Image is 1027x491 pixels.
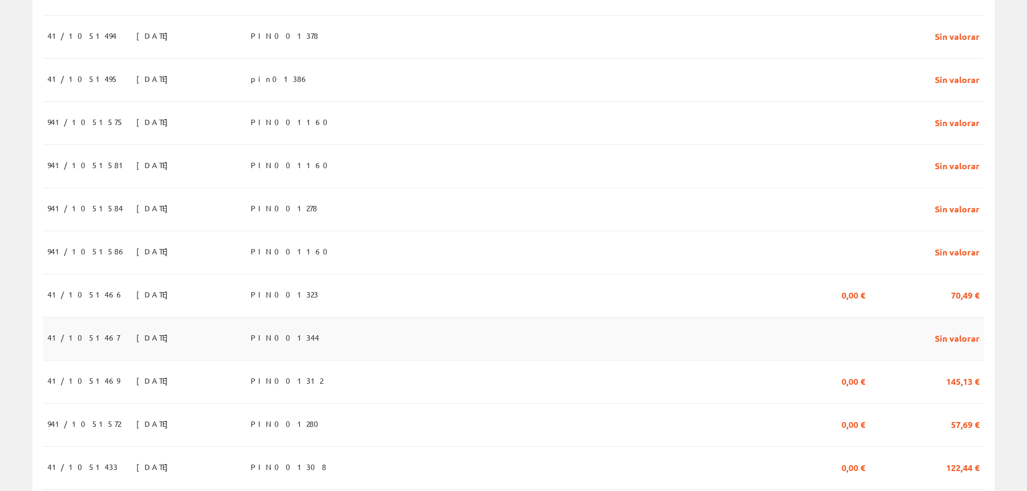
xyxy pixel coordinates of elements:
[47,74,119,84] font: 41/1051495
[935,246,980,258] font: Sin valorar
[251,160,334,170] font: PIN001160
[136,117,174,127] font: [DATE]
[946,376,980,387] font: 145,13 €
[251,203,317,213] font: PIN001278
[136,74,174,84] font: [DATE]
[47,31,116,40] font: 41/1051494
[136,160,174,170] font: [DATE]
[136,462,174,472] font: [DATE]
[47,246,126,256] font: 941/1051586
[251,246,334,256] font: PIN001160
[842,289,865,301] font: 0,00 €
[251,74,309,84] font: pin01386
[251,289,318,299] font: PIN001323
[47,419,121,428] font: 941/1051572
[136,333,174,342] font: [DATE]
[136,376,174,385] font: [DATE]
[136,419,174,428] font: [DATE]
[47,462,118,472] font: 41/1051433
[251,117,334,127] font: PIN001160
[251,31,318,40] font: PIN001378
[136,289,174,299] font: [DATE]
[47,376,120,385] font: 41/1051469
[47,160,128,170] font: 941/1051581
[136,203,174,213] font: [DATE]
[842,462,865,473] font: 0,00 €
[136,246,174,256] font: [DATE]
[251,333,319,342] font: PIN001344
[935,203,980,215] font: Sin valorar
[935,31,980,42] font: Sin valorar
[251,419,325,428] font: PIN001280
[842,419,865,430] font: 0,00 €
[935,74,980,85] font: Sin valorar
[136,31,174,40] font: [DATE]
[47,289,124,299] font: 41/1051466
[47,203,123,213] font: 941/1051584
[47,117,124,127] font: 941/1051575
[951,419,980,430] font: 57,69 €
[946,462,980,473] font: 122,44 €
[47,333,120,342] font: 41/1051467
[935,117,980,128] font: Sin valorar
[951,289,980,301] font: 70,49 €
[251,462,326,472] font: PIN001308
[935,333,980,344] font: Sin valorar
[251,376,323,385] font: PIN001312
[935,160,980,171] font: Sin valorar
[842,376,865,387] font: 0,00 €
